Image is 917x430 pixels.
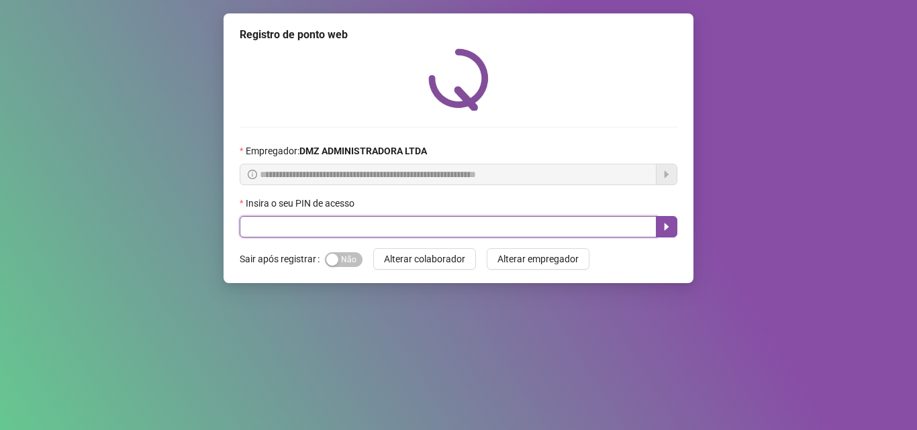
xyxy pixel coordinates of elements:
[299,146,427,156] strong: DMZ ADMINISTRADORA LTDA
[428,48,489,111] img: QRPoint
[661,221,672,232] span: caret-right
[240,248,325,270] label: Sair após registrar
[246,144,427,158] span: Empregador :
[373,248,476,270] button: Alterar colaborador
[248,170,257,179] span: info-circle
[240,27,677,43] div: Registro de ponto web
[384,252,465,266] span: Alterar colaborador
[487,248,589,270] button: Alterar empregador
[497,252,579,266] span: Alterar empregador
[240,196,363,211] label: Insira o seu PIN de acesso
